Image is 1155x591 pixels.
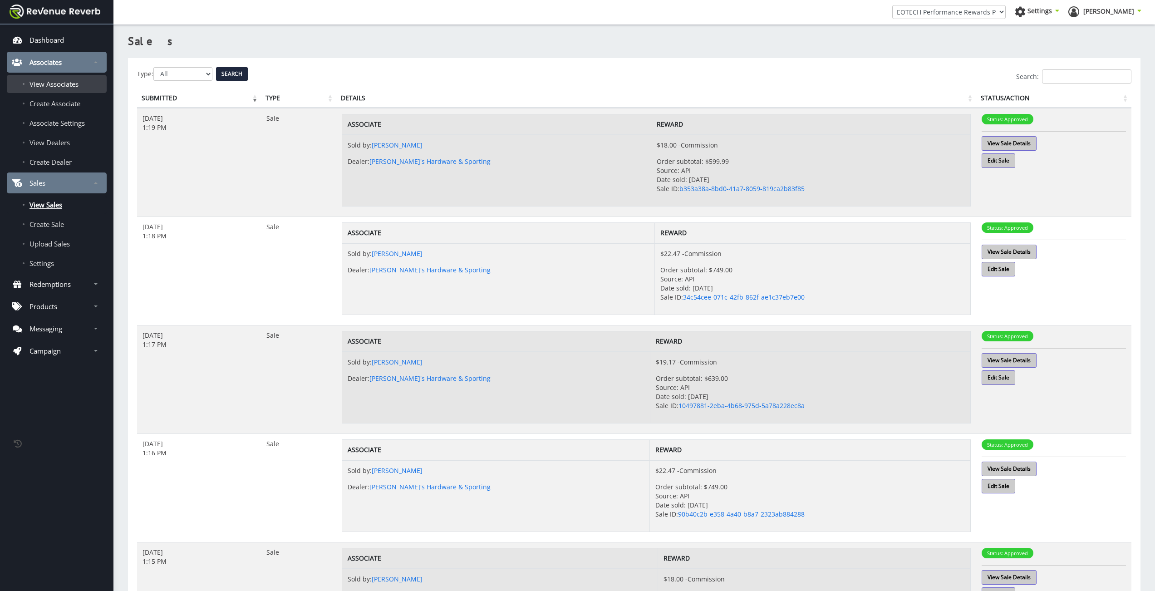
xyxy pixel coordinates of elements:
a: View Sales [7,196,107,214]
a: Create Associate [7,94,107,113]
p: $18.00 - [664,575,964,584]
th: Associate [342,222,654,243]
td: [DATE] 1:18 PM [137,217,261,325]
th: Submitted: activate to sort column ascending [137,89,261,108]
p: Sold by: [348,141,645,150]
th: Reward [658,548,970,569]
span: Status: Approved [982,222,1033,233]
a: View Sale Details [982,570,1037,585]
td: Sale [261,325,336,433]
a: Products [7,296,107,317]
th: Associate [342,548,658,569]
th: Reward [655,222,971,243]
p: Sold by: [348,358,644,367]
span: Commission [681,141,718,149]
a: Campaign [7,340,107,361]
th: Associate [342,439,649,460]
th: Associate [342,114,651,135]
a: b353a38a-8bd0-41a7-8059-819ca2b83f85 [679,184,805,193]
a: [PERSON_NAME]'s Hardware & Sporting [369,266,491,274]
p: Sold by: [348,466,644,475]
p: Order subtotal: $749.00 Source: API Date sold: [DATE] Sale ID: [660,266,965,302]
a: [PERSON_NAME]'s Hardware & Sporting [369,374,491,383]
form: Type: [137,67,1131,81]
td: [DATE] 1:16 PM [137,433,261,542]
a: Settings [7,254,107,272]
span: Create Sale [29,220,64,229]
span: Status: Approved [982,331,1033,341]
span: Create Associate [29,99,80,108]
a: Associates [7,52,107,73]
td: Sale [261,108,336,217]
a: [PERSON_NAME] [1068,6,1141,20]
p: Sales [29,178,45,187]
p: Order subtotal: $639.00 Source: API Date sold: [DATE] Sale ID: [656,374,964,410]
span: View Associates [29,79,79,89]
th: Details: activate to sort column ascending [336,89,976,108]
a: [PERSON_NAME] [372,466,423,475]
p: Sold by: [348,249,649,258]
p: Dealer: [348,374,644,383]
a: [PERSON_NAME] [372,249,423,258]
a: [PERSON_NAME]'s Hardware & Sporting [369,157,491,166]
a: 10497881-2eba-4b68-975d-5a78a228ec8a [678,401,805,410]
a: View Dealers [7,133,107,152]
p: Messaging [29,324,62,333]
p: Order subtotal: $749.00 Source: API Date sold: [DATE] Sale ID: [655,483,964,519]
th: Reward [650,439,970,460]
a: View Sale Details [982,353,1037,368]
td: Sale [261,217,336,325]
span: Create Dealer [29,158,72,167]
input: Search: [1042,69,1131,84]
a: View Sale Details [982,245,1037,259]
th: Reward [651,114,970,135]
a: Upload Sales [7,235,107,253]
p: Associates [29,58,62,67]
p: Dealer: [348,157,645,166]
img: ph-profile.png [1068,6,1079,17]
p: Dashboard [29,35,64,44]
p: $22.47 - [660,249,965,258]
input: Search [216,67,248,81]
p: $18.00 - [657,141,964,150]
span: Commission [684,249,722,258]
p: Sold by: [348,575,653,584]
a: [PERSON_NAME] [372,358,423,366]
span: Settings [29,259,54,268]
a: View Sale Details [982,462,1037,476]
span: View Dealers [29,138,70,147]
h3: Sales [128,34,1140,49]
label: Search: [1016,69,1131,84]
th: Reward [650,331,970,352]
a: View Sale Details [982,136,1037,151]
span: Status: Approved [982,439,1033,450]
th: Type: activate to sort column ascending [261,89,336,108]
p: Order subtotal: $599.99 Source: API Date sold: [DATE] Sale ID: [657,157,964,193]
span: Settings [1027,6,1052,15]
p: Products [29,302,57,311]
span: Commission [688,575,725,583]
span: Commission [680,358,717,366]
span: Status: Approved [982,114,1033,124]
a: Sales [7,172,107,193]
span: Commission [679,466,717,475]
p: $19.17 - [656,358,964,367]
a: [PERSON_NAME]'s Hardware & Sporting [369,483,491,491]
th: Status/Action: activate to sort column ascending [976,89,1131,108]
a: [PERSON_NAME] [372,575,423,583]
a: Create Sale [7,215,107,233]
span: Status: Approved [982,548,1033,558]
a: Edit Sale [982,370,1015,385]
a: View Associates [7,75,107,93]
span: Associate Settings [29,118,85,128]
a: Associate Settings [7,114,107,132]
a: Settings [1015,6,1059,20]
a: 90b40c2b-e358-4a40-b8a7-2323ab884288 [678,510,805,518]
p: Dealer: [348,266,649,275]
img: navbar brand [10,5,100,19]
a: Create Dealer [7,153,107,171]
th: Associate [342,331,650,352]
p: Dealer: [348,483,644,492]
a: [PERSON_NAME] [372,141,423,149]
a: Edit Sale [982,153,1015,168]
